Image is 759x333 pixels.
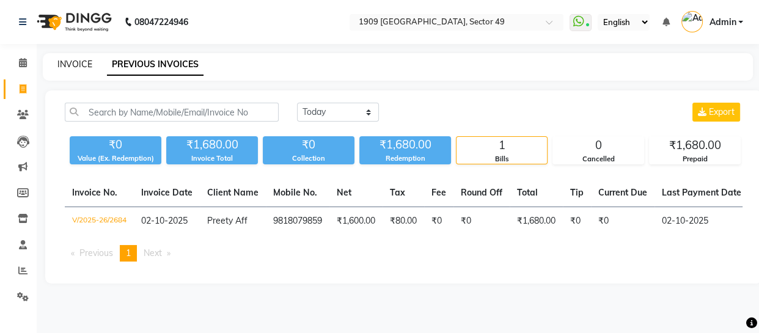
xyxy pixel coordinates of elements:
div: Value (Ex. Redemption) [70,153,161,164]
a: INVOICE [57,59,92,70]
span: Round Off [461,187,502,198]
span: Tip [570,187,584,198]
span: 1 [126,247,131,258]
td: ₹0 [424,207,453,236]
div: 1 [457,137,547,154]
span: Invoice Date [141,187,193,198]
span: 02-10-2025 [141,215,188,226]
span: Next [144,247,162,258]
span: Total [517,187,538,198]
div: Redemption [359,153,451,164]
a: PREVIOUS INVOICES [107,54,204,76]
span: Mobile No. [273,187,317,198]
span: Invoice No. [72,187,117,198]
td: ₹1,680.00 [510,207,563,236]
td: 9818079859 [266,207,329,236]
span: Tax [390,187,405,198]
span: Fee [431,187,446,198]
span: Preety Aff [207,215,248,226]
span: Client Name [207,187,258,198]
span: Previous [79,247,113,258]
td: 02-10-2025 [654,207,749,236]
nav: Pagination [65,245,743,262]
div: ₹1,680.00 [650,137,740,154]
span: Admin [709,16,736,29]
div: Bills [457,154,547,164]
td: ₹0 [591,207,654,236]
td: V/2025-26/2684 [65,207,134,236]
input: Search by Name/Mobile/Email/Invoice No [65,103,279,122]
span: Current Due [598,187,647,198]
td: ₹1,600.00 [329,207,383,236]
span: Last Payment Date [662,187,741,198]
button: Export [692,103,740,122]
b: 08047224946 [134,5,188,39]
div: ₹0 [70,136,161,153]
div: 0 [553,137,643,154]
span: Net [337,187,351,198]
span: Export [709,106,735,117]
div: Collection [263,153,354,164]
div: Cancelled [553,154,643,164]
img: logo [31,5,115,39]
div: ₹1,680.00 [359,136,451,153]
div: ₹0 [263,136,354,153]
td: ₹80.00 [383,207,424,236]
td: ₹0 [453,207,510,236]
img: Admin [681,11,703,32]
div: Invoice Total [166,153,258,164]
td: ₹0 [563,207,591,236]
div: Prepaid [650,154,740,164]
div: ₹1,680.00 [166,136,258,153]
